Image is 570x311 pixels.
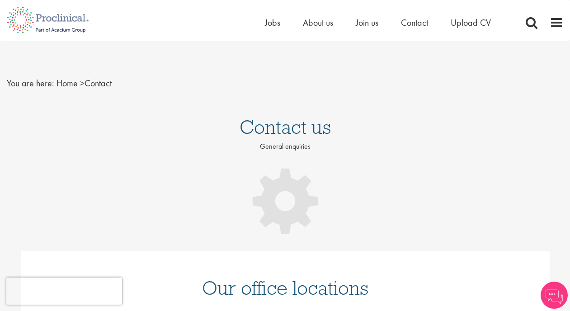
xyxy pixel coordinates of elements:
[7,77,54,89] span: You are here:
[356,17,378,28] a: Join us
[265,17,280,28] a: Jobs
[34,278,536,298] h1: Our office locations
[451,17,491,28] a: Upload CV
[541,282,568,309] img: Chatbot
[6,278,122,305] iframe: reCAPTCHA
[303,17,333,28] a: About us
[57,77,112,89] span: Contact
[57,77,78,89] a: breadcrumb link to Home
[80,77,85,89] span: >
[401,17,428,28] a: Contact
